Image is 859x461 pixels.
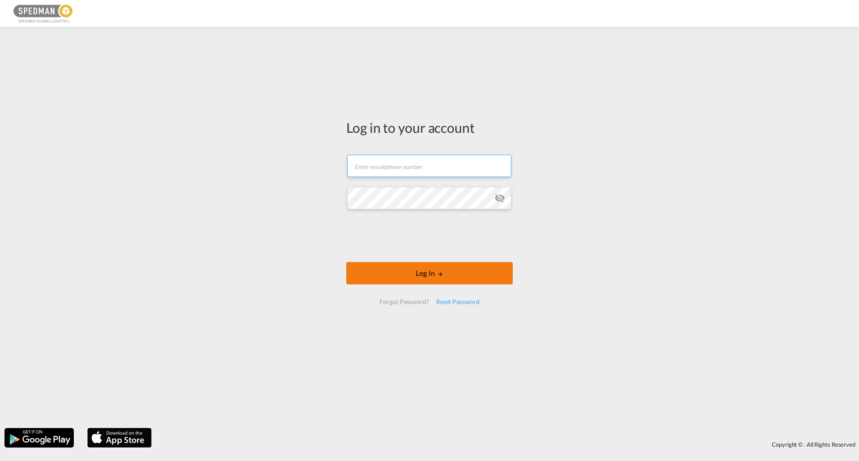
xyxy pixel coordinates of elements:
[494,193,505,203] md-icon: icon-eye-off
[433,294,483,310] div: Reset Password
[156,437,859,452] div: Copyright © . All Rights Reserved
[361,218,498,253] iframe: reCAPTCHA
[346,262,513,284] button: LOGIN
[346,118,513,137] div: Log in to your account
[347,155,511,177] input: Enter email/phone number
[4,427,75,448] img: google.png
[376,294,432,310] div: Forgot Password?
[13,4,74,24] img: c12ca350ff1b11efb6b291369744d907.png
[86,427,153,448] img: apple.png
